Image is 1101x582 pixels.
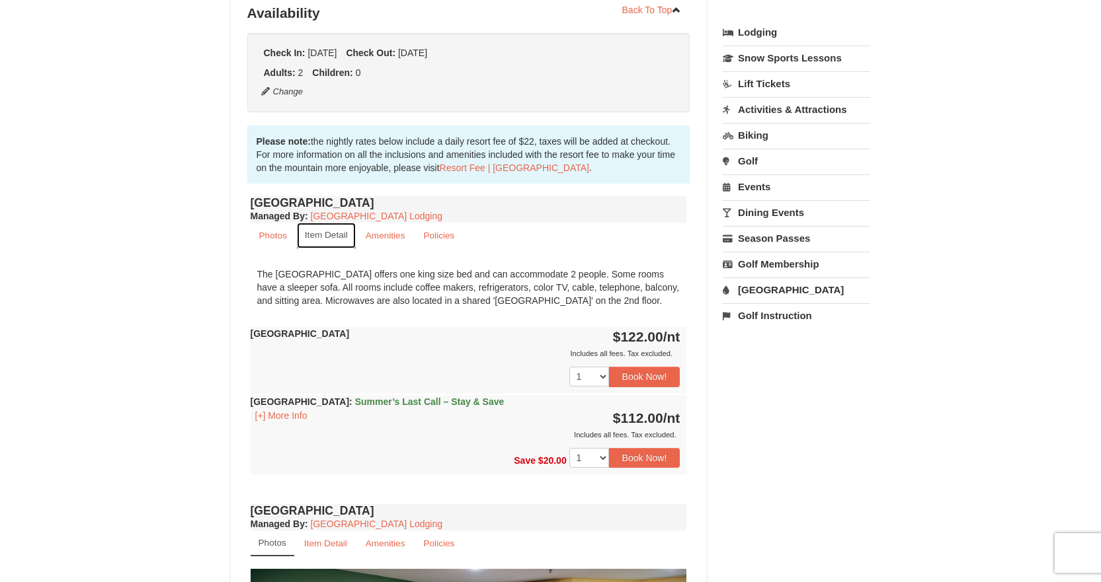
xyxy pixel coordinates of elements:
a: Golf Instruction [723,303,870,328]
small: Photos [259,538,286,548]
a: [GEOGRAPHIC_DATA] [723,277,870,302]
button: Book Now! [609,448,680,468]
span: [DATE] [398,48,427,58]
span: /nt [663,410,680,425]
strong: : [251,519,308,529]
span: /nt [663,329,680,344]
small: Photos [259,231,287,240]
small: Item Detail [305,230,348,240]
a: [GEOGRAPHIC_DATA] Lodging [311,211,442,221]
strong: Children: [312,67,352,78]
small: Policies [423,231,454,240]
strong: $122.00 [613,329,680,344]
strong: [GEOGRAPHIC_DATA] [251,396,505,407]
div: Includes all fees. Tax excluded. [251,428,680,441]
span: 0 [356,67,361,78]
a: Snow Sports Lessons [723,46,870,70]
a: Photos [251,223,296,248]
a: Policies [415,530,463,556]
a: Activities & Attractions [723,97,870,122]
a: Biking [723,123,870,147]
span: $112.00 [613,410,663,425]
h4: [GEOGRAPHIC_DATA] [251,196,687,209]
a: Golf [723,149,870,173]
div: Includes all fees. Tax excluded. [251,347,680,360]
small: Policies [423,538,454,548]
div: the nightly rates below include a daily resort fee of $22, taxes will be added at checkout. For m... [247,126,690,184]
strong: : [251,211,308,221]
strong: Check Out: [346,48,395,58]
span: Managed By [251,519,305,529]
a: Resort Fee | [GEOGRAPHIC_DATA] [440,163,589,173]
small: Amenities [366,538,405,548]
a: Item Detail [296,530,356,556]
a: [GEOGRAPHIC_DATA] Lodging [311,519,442,529]
span: 2 [298,67,304,78]
small: Amenities [366,231,405,240]
a: Golf Membership [723,252,870,276]
a: Photos [251,530,294,556]
strong: Adults: [264,67,296,78]
a: Item Detail [297,223,356,248]
a: Amenities [357,530,414,556]
span: Managed By [251,211,305,221]
a: Lift Tickets [723,71,870,96]
strong: [GEOGRAPHIC_DATA] [251,328,350,339]
div: The [GEOGRAPHIC_DATA] offers one king size bed and can accommodate 2 people. Some rooms have a sl... [251,261,687,314]
span: Save [514,455,536,465]
span: [DATE] [307,48,337,58]
button: Book Now! [609,367,680,386]
a: Policies [415,223,463,248]
a: Events [723,174,870,199]
a: Dining Events [723,200,870,225]
a: Season Passes [723,226,870,250]
small: Item Detail [304,538,347,548]
span: Summer’s Last Call – Stay & Save [355,396,505,407]
a: Amenities [357,223,414,248]
h4: [GEOGRAPHIC_DATA] [251,504,687,517]
button: [+] More Info [251,408,312,423]
button: Change [261,85,304,99]
strong: Please note: [257,136,311,147]
span: : [349,396,352,407]
a: Lodging [723,20,870,44]
span: $20.00 [538,455,567,465]
strong: Check In: [264,48,306,58]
